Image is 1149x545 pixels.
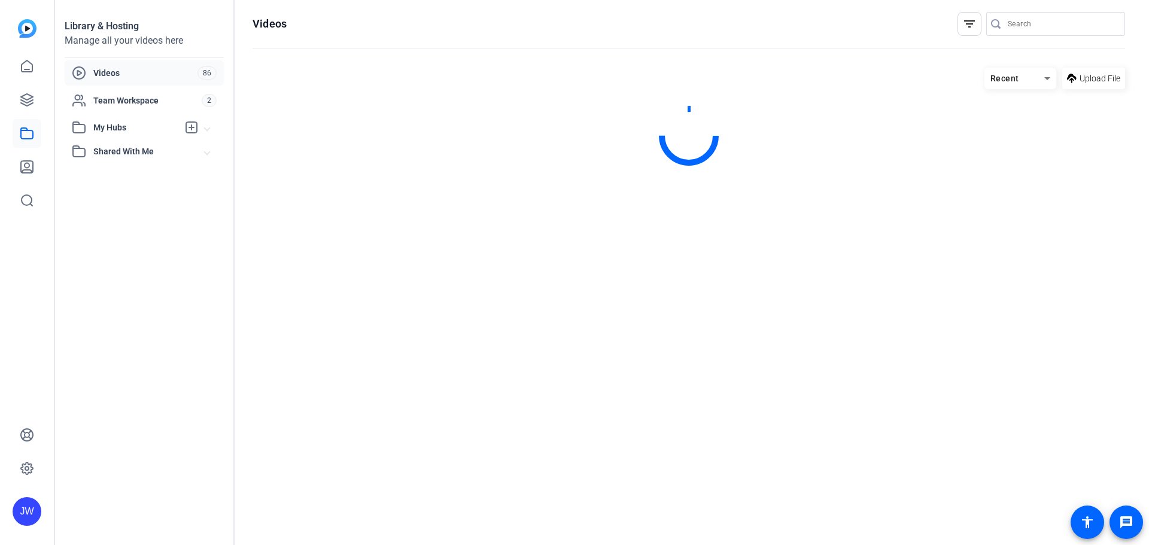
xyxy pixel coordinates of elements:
span: My Hubs [93,121,178,134]
span: Shared With Me [93,145,205,158]
input: Search [1008,17,1115,31]
span: 2 [202,94,217,107]
span: Team Workspace [93,95,202,106]
mat-icon: message [1119,515,1133,529]
div: JW [13,497,41,526]
span: Recent [990,74,1019,83]
img: blue-gradient.svg [18,19,37,38]
mat-icon: filter_list [962,17,977,31]
button: Upload File [1062,68,1125,89]
span: 86 [197,66,217,80]
span: Upload File [1080,72,1120,85]
mat-icon: accessibility [1080,515,1095,529]
div: Manage all your videos here [65,34,224,48]
span: Videos [93,67,197,79]
div: Library & Hosting [65,19,224,34]
mat-expansion-panel-header: My Hubs [65,115,224,139]
h1: Videos [253,17,287,31]
mat-expansion-panel-header: Shared With Me [65,139,224,163]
